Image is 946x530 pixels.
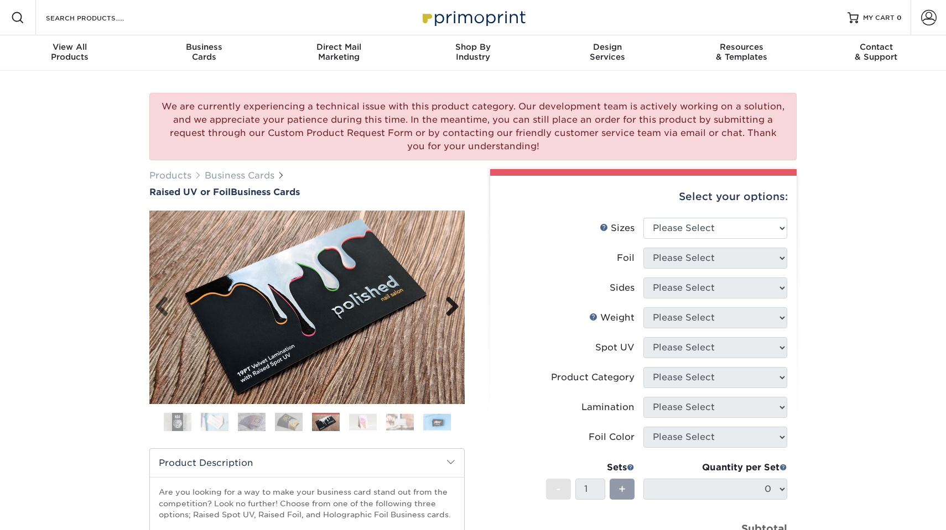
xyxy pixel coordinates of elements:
a: Products [149,170,191,181]
img: Business Cards 08 [423,413,451,431]
div: Select your options: [499,176,788,218]
div: Industry [406,42,540,62]
a: Resources& Templates [674,35,809,71]
a: Raised UV or FoilBusiness Cards [149,187,465,197]
img: Business Cards 07 [386,413,414,431]
div: & Support [809,42,943,62]
a: Shop ByIndustry [406,35,540,71]
div: Quantity per Set [643,461,787,474]
span: + [618,481,626,497]
img: Primoprint [418,6,528,29]
img: Business Cards 02 [201,412,228,432]
div: Marketing [272,42,406,62]
a: Contact& Support [809,35,943,71]
div: We are currently experiencing a technical issue with this product category. Our development team ... [149,93,797,160]
input: SEARCH PRODUCTS..... [45,11,153,24]
span: MY CART [863,13,895,23]
a: View AllProducts [3,35,137,71]
div: Spot UV [595,341,635,354]
span: Design [540,42,674,52]
span: Direct Mail [272,42,406,52]
div: Lamination [581,401,635,414]
span: - [556,481,561,497]
div: Foil Color [589,431,635,444]
a: BusinessCards [137,35,272,71]
div: Sizes [600,222,635,235]
img: Business Cards 03 [238,412,266,432]
h1: Business Cards [149,187,465,197]
span: Contact [809,42,943,52]
div: Weight [589,311,635,324]
img: Raised UV or Foil 05 [149,211,465,404]
span: Resources [674,42,809,52]
a: Direct MailMarketing [272,35,406,71]
img: Business Cards 06 [349,413,377,431]
h2: Product Description [150,449,464,477]
span: 0 [897,14,902,22]
div: Products [3,42,137,62]
div: Sides [610,281,635,295]
div: Sets [546,461,635,474]
div: Cards [137,42,272,62]
div: & Templates [674,42,809,62]
span: Shop By [406,42,540,52]
span: Raised UV or Foil [149,187,231,197]
img: Business Cards 04 [275,412,303,432]
span: Business [137,42,272,52]
img: Business Cards 01 [164,408,191,436]
img: Business Cards 05 [312,414,340,432]
div: Services [540,42,674,62]
div: Foil [617,251,635,265]
span: View All [3,42,137,52]
a: Business Cards [205,170,274,181]
a: DesignServices [540,35,674,71]
div: Product Category [551,371,635,384]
